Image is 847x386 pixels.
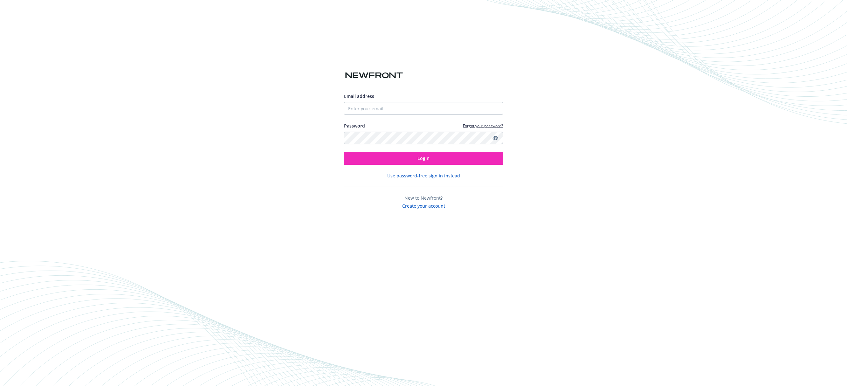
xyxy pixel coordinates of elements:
[492,134,499,142] a: Show password
[344,70,404,81] img: Newfront logo
[344,102,503,115] input: Enter your email
[463,123,503,128] a: Forgot your password?
[344,122,365,129] label: Password
[417,155,430,161] span: Login
[404,195,443,201] span: New to Newfront?
[344,132,503,144] input: Enter your password
[344,152,503,165] button: Login
[387,172,460,179] button: Use password-free sign in instead
[344,93,374,99] span: Email address
[402,201,445,209] button: Create your account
